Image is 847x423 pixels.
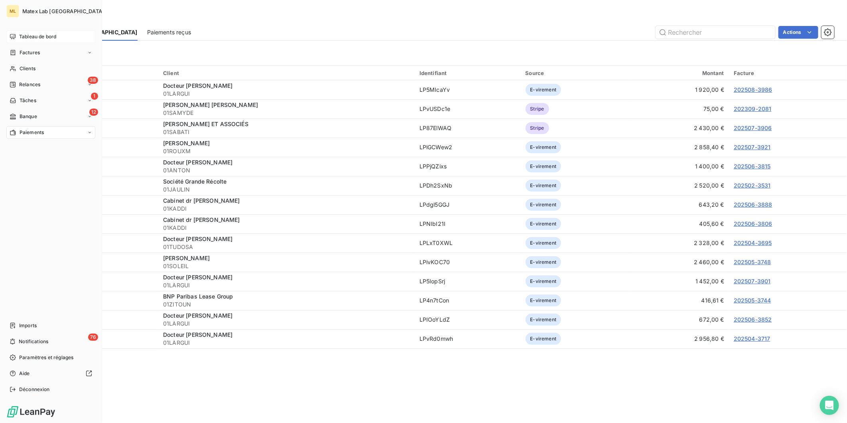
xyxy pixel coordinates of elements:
a: 202309-2081 [734,105,772,112]
button: Actions [778,26,818,39]
span: Docteur [PERSON_NAME] [163,235,232,242]
div: Identifiant [420,70,516,76]
td: 643,20 € [632,195,729,214]
td: LPPjQZixs [415,157,521,176]
td: 2 858,40 € [632,138,729,157]
span: [PERSON_NAME] [PERSON_NAME] [163,101,258,108]
td: 75,00 € [632,99,729,119]
a: 202507-3906 [734,125,772,131]
a: 202504-3695 [734,239,772,246]
span: 01JAULIN [163,186,410,194]
span: Cabinet dr [PERSON_NAME] [163,216,240,223]
span: E-virement [526,333,561,345]
span: Aide [19,370,30,377]
td: LP5MIcaYv [415,80,521,99]
span: Docteur [PERSON_NAME] [163,274,232,281]
td: LP5IopSrj [415,272,521,291]
td: LP4n7tCon [415,291,521,310]
span: E-virement [526,256,561,268]
td: LPvRd0mwh [415,329,521,348]
span: 01LARGUI [163,90,410,98]
img: Logo LeanPay [6,405,56,418]
span: E-virement [526,180,561,192]
a: Paramètres et réglages [6,351,95,364]
span: E-virement [526,295,561,306]
span: Paramètres et réglages [19,354,73,361]
div: Client [163,70,410,76]
a: 38Relances [6,78,95,91]
div: Montant [636,70,724,76]
a: 202504-3717 [734,335,770,342]
span: 01SAMYDE [163,109,410,117]
td: LPIOoYLdZ [415,310,521,329]
span: E-virement [526,199,561,211]
a: 202505-3744 [734,297,771,304]
span: Paiements reçus [147,28,191,36]
a: 202506-3888 [734,201,772,208]
span: Notifications [19,338,48,345]
a: 202502-3531 [734,182,771,189]
span: 12 [89,109,98,116]
span: Cabinet dr [PERSON_NAME] [163,197,240,204]
span: Docteur [PERSON_NAME] [163,82,232,89]
td: LPLxT0XWL [415,233,521,253]
span: E-virement [526,160,561,172]
span: Docteur [PERSON_NAME] [163,159,232,166]
td: 2 956,80 € [632,329,729,348]
span: [PERSON_NAME] ET ASSOCIÉS [163,121,248,127]
span: Tableau de bord [19,33,56,40]
span: 01SOLEIL [163,262,410,270]
span: [PERSON_NAME] [163,255,210,261]
span: Déconnexion [19,386,50,393]
td: LPivKOC70 [415,253,521,272]
span: E-virement [526,275,561,287]
a: Aide [6,367,95,380]
span: E-virement [526,84,561,96]
span: Banque [20,113,37,120]
a: Tableau de bord [6,30,95,43]
a: 202506-3815 [734,163,771,170]
span: 01ROUXM [163,147,410,155]
td: LPlGCWew2 [415,138,521,157]
span: Stripe [526,103,549,115]
a: Paiements [6,126,95,139]
span: BNP Paribas Lease Group [163,293,233,300]
div: Source [526,70,627,76]
td: 2 430,00 € [632,119,729,138]
span: 01TUDOSA [163,243,410,251]
a: 202506-3852 [734,316,772,323]
span: Factures [20,49,40,56]
td: 1 400,00 € [632,157,729,176]
span: 01LARGUI [163,320,410,328]
span: Stripe [526,122,549,134]
span: 01SABATI [163,128,410,136]
span: Docteur [PERSON_NAME] [163,312,232,319]
span: 01KADDI [163,205,410,213]
a: 202506-3806 [734,220,772,227]
span: 76 [88,334,98,341]
a: 202508-3986 [734,86,772,93]
a: 202505-3748 [734,259,771,265]
span: 01LARGUI [163,339,410,347]
span: Imports [19,322,37,329]
a: 202507-3921 [734,144,771,150]
span: 1 [91,93,98,100]
td: LPdgl5GGJ [415,195,521,214]
span: 01ZITOUN [163,300,410,308]
td: LPNIbI21I [415,214,521,233]
span: Société Grande Récolte [163,178,227,185]
td: 2 328,00 € [632,233,729,253]
span: Docteur [PERSON_NAME] [163,331,232,338]
td: 1 920,00 € [632,80,729,99]
span: Matex Lab [GEOGRAPHIC_DATA] [22,8,104,14]
div: Facture [734,70,842,76]
td: 405,60 € [632,214,729,233]
span: 01ANTON [163,166,410,174]
a: 202507-3901 [734,278,771,285]
td: 2 520,00 € [632,176,729,195]
td: 2 460,00 € [632,253,729,272]
a: Factures [6,46,95,59]
a: 12Banque [6,110,95,123]
span: E-virement [526,237,561,249]
span: E-virement [526,314,561,326]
